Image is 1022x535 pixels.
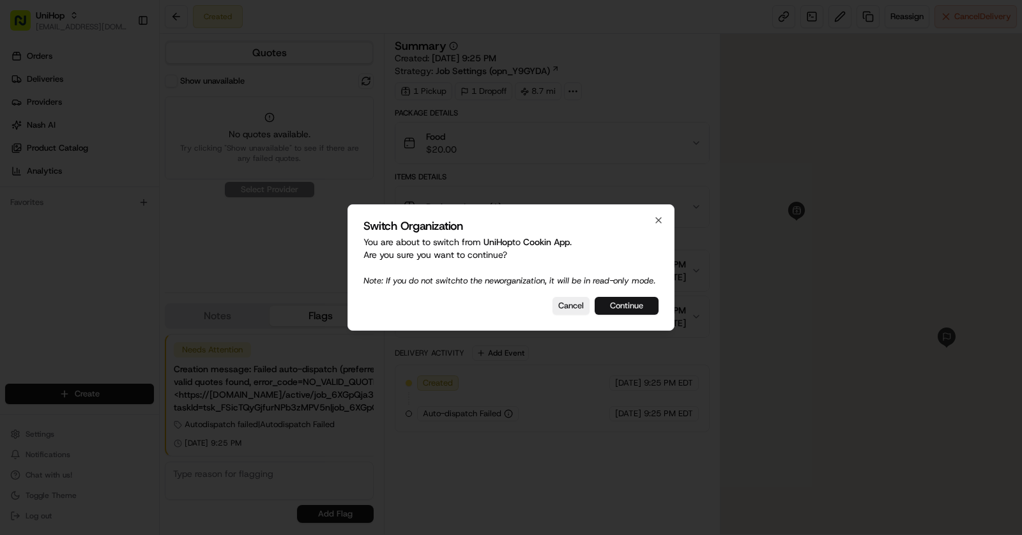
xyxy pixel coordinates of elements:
[363,236,659,287] p: You are about to switch from to . Are you sure you want to continue?
[595,297,659,315] button: Continue
[363,275,655,286] span: Note: If you do not switch to the new organization, it will be in read-only mode.
[523,236,570,248] span: Cookin App
[484,236,512,248] span: UniHop
[363,220,659,232] h2: Switch Organization
[553,297,590,315] button: Cancel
